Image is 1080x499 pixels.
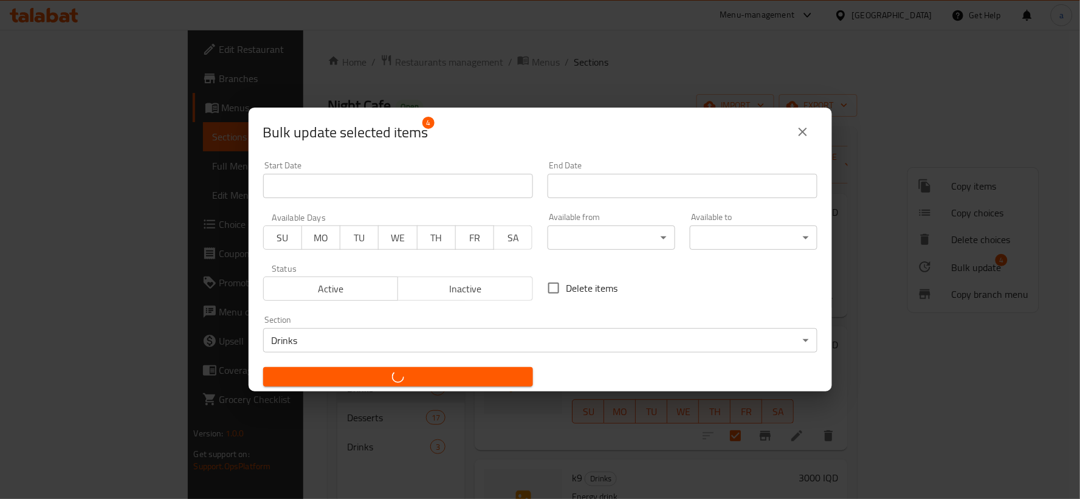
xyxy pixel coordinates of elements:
div: ​ [548,225,675,250]
div: Drinks [263,328,817,353]
span: WE [384,229,412,247]
button: Inactive [397,277,533,301]
span: Selected items count [263,123,428,142]
button: SA [494,225,532,250]
span: 4 [422,117,435,129]
span: MO [307,229,335,247]
span: TH [422,229,451,247]
span: Inactive [403,280,528,298]
button: close [788,117,817,146]
button: Active [263,277,399,301]
span: FR [461,229,489,247]
span: Delete items [566,281,618,295]
button: TU [340,225,379,250]
button: WE [378,225,417,250]
div: ​ [690,225,817,250]
span: TU [345,229,374,247]
span: SU [269,229,297,247]
button: SU [263,225,302,250]
button: TH [417,225,456,250]
span: SA [499,229,528,247]
button: FR [455,225,494,250]
button: MO [301,225,340,250]
span: Active [269,280,394,298]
